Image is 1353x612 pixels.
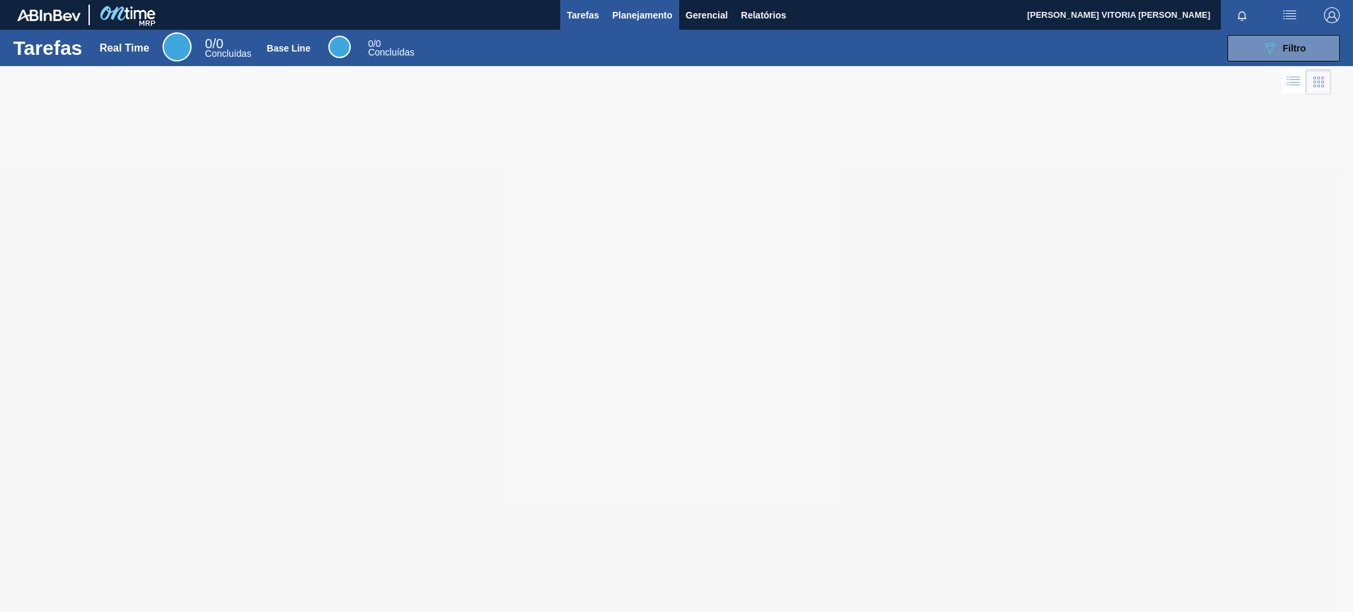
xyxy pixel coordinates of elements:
span: / 0 [205,36,223,51]
div: Real Time [205,38,251,58]
span: Filtro [1283,43,1306,54]
span: Concluídas [205,48,251,59]
img: userActions [1282,7,1298,23]
button: Notificações [1221,6,1263,24]
h1: Tarefas [13,40,83,56]
img: TNhmsLtSVTkK8tSr43FrP2fwEKptu5GPRR3wAAAABJRU5ErkJggg== [17,9,81,21]
div: Real Time [100,42,149,54]
span: 0 [205,36,212,51]
span: Relatórios [741,7,786,23]
div: Base Line [267,43,311,54]
div: Base Line [328,36,351,58]
span: Gerencial [686,7,728,23]
div: Base Line [368,40,414,57]
img: Logout [1324,7,1340,23]
span: Concluídas [368,47,414,57]
span: Tarefas [567,7,599,23]
div: Real Time [163,32,192,61]
button: Filtro [1227,35,1340,61]
span: Planejamento [612,7,673,23]
span: 0 [368,38,373,49]
span: / 0 [368,38,381,49]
